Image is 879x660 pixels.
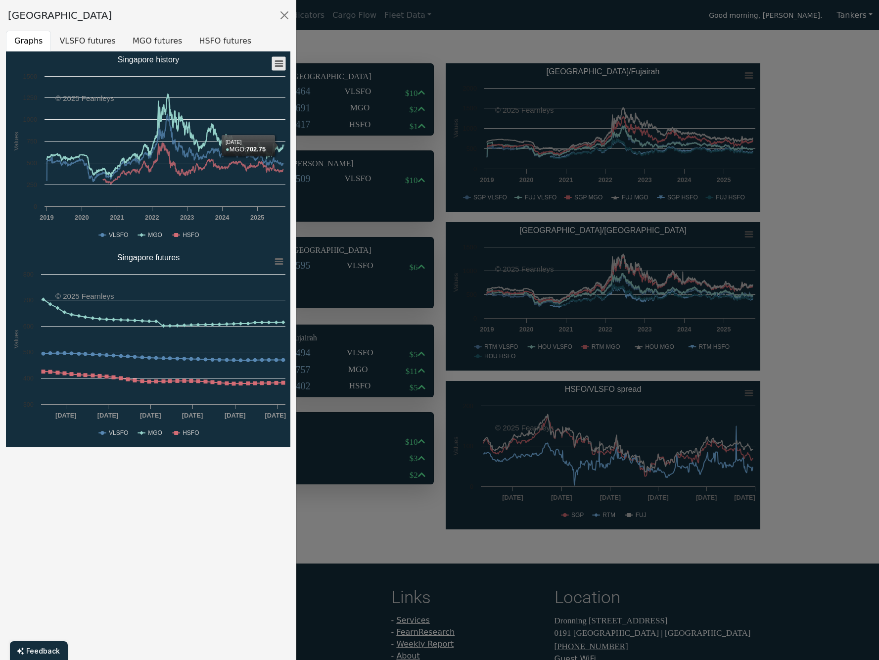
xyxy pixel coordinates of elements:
svg: Singapore futures [6,249,290,447]
text: 2023 [180,214,194,221]
text: 750 [27,138,37,145]
text: [DATE] [182,412,203,419]
text: 0 [34,203,37,210]
text: VLSFO [109,232,128,238]
text: © 2025 Fearnleys [55,94,114,102]
text: Values [12,330,20,348]
text: MGO [148,232,162,238]
button: MGO futures [124,31,190,51]
text: VLSFO [109,429,128,436]
button: HSFO futures [190,31,260,51]
text: 1250 [23,94,37,101]
text: 700 [23,296,34,304]
text: [DATE] [55,412,76,419]
text: MGO [148,429,162,436]
text: [DATE] [140,412,161,419]
text: 2020 [75,214,89,221]
text: 1500 [23,73,37,80]
button: VLSFO futures [51,31,124,51]
text: HSFO [183,429,199,436]
text: Singapore futures [117,253,180,262]
text: HSFO [183,232,199,238]
text: 400 [23,375,34,382]
text: [DATE] [265,412,286,419]
text: 2021 [110,214,124,221]
text: 2022 [145,214,159,221]
text: 2019 [40,214,53,221]
text: 500 [27,159,37,167]
text: © 2025 Fearnleys [55,292,114,300]
svg: Singapore history [6,51,290,249]
text: 250 [27,181,37,189]
text: 2025 [250,214,264,221]
text: [DATE] [225,412,245,419]
text: Singapore history [118,55,180,64]
text: [DATE] [97,412,118,419]
div: [GEOGRAPHIC_DATA] [8,8,112,23]
text: 2024 [215,214,230,221]
text: 600 [23,323,34,330]
button: Close [277,7,292,23]
text: 300 [23,401,34,408]
text: 500 [23,348,34,356]
text: 800 [23,271,34,278]
text: 1000 [23,116,37,123]
text: Values [12,132,20,150]
button: Graphs [6,31,51,51]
